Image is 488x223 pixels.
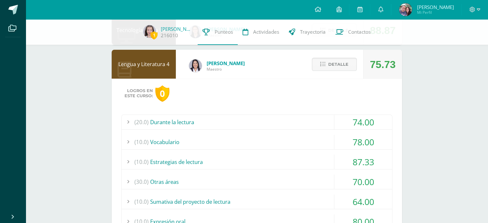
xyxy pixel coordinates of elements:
div: Otras áreas [122,175,392,189]
a: Actividades [238,19,284,45]
span: Punteos [215,29,233,35]
span: 1 [150,31,158,39]
span: Mi Perfil [417,10,454,15]
div: 0 [155,85,169,102]
a: [PERSON_NAME] [161,26,193,32]
div: Durante la lectura [122,115,392,129]
a: 216010 [161,32,178,39]
span: Trayectoria [300,29,326,35]
span: (10.0) [134,194,149,209]
div: Vocabulario [122,135,392,149]
span: (30.0) [134,175,149,189]
div: Lengua y Literatura 4 [112,50,176,79]
span: [PERSON_NAME] [207,60,245,66]
span: (10.0) [134,135,149,149]
button: Detalle [312,58,357,71]
div: Estrategias de lectura [122,155,392,169]
a: Trayectoria [284,19,330,45]
div: 74.00 [334,115,392,129]
div: 87.33 [334,155,392,169]
span: Logros en este curso: [124,88,153,99]
span: [PERSON_NAME] [417,4,454,10]
span: Maestro [207,66,245,72]
div: Sumativa del proyecto de lectura [122,194,392,209]
img: b381bdac4676c95086dea37a46e4db4c.png [399,3,412,16]
span: (20.0) [134,115,149,129]
span: Actividades [253,29,279,35]
div: 75.73 [370,50,396,79]
img: 38194a3b192c087b813af4a54915f260.png [143,25,156,38]
img: fd1196377973db38ffd7ffd912a4bf7e.png [189,59,202,72]
span: Contactos [348,29,371,35]
div: 70.00 [334,175,392,189]
a: Punteos [198,19,238,45]
div: 64.00 [334,194,392,209]
a: Contactos [330,19,375,45]
span: (10.0) [134,155,149,169]
div: 78.00 [334,135,392,149]
span: Detalle [328,58,348,70]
